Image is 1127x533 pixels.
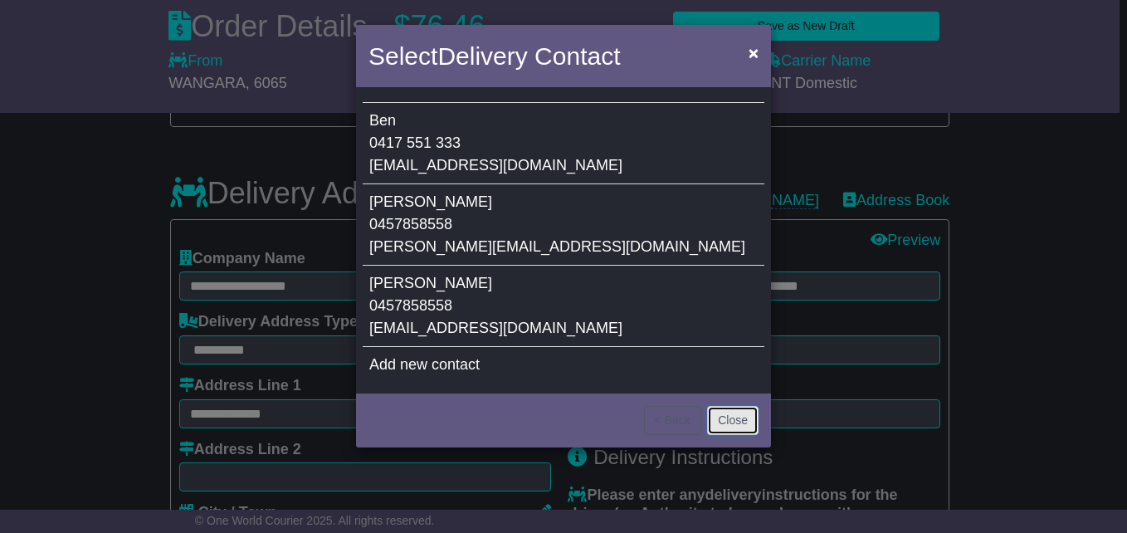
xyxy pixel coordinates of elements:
[369,216,452,232] span: 0457858558
[369,157,622,174] span: [EMAIL_ADDRESS][DOMAIN_NAME]
[369,112,396,129] span: Ben
[369,320,622,336] span: [EMAIL_ADDRESS][DOMAIN_NAME]
[749,43,759,62] span: ×
[369,275,492,291] span: [PERSON_NAME]
[534,42,620,70] span: Contact
[368,37,620,75] h4: Select
[369,297,452,314] span: 0457858558
[644,406,701,435] button: < Back
[437,42,527,70] span: Delivery
[707,406,759,435] button: Close
[369,193,492,210] span: [PERSON_NAME]
[369,134,461,151] span: 0417 551 333
[369,356,480,373] span: Add new contact
[740,36,767,70] button: Close
[369,238,745,255] span: [PERSON_NAME][EMAIL_ADDRESS][DOMAIN_NAME]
